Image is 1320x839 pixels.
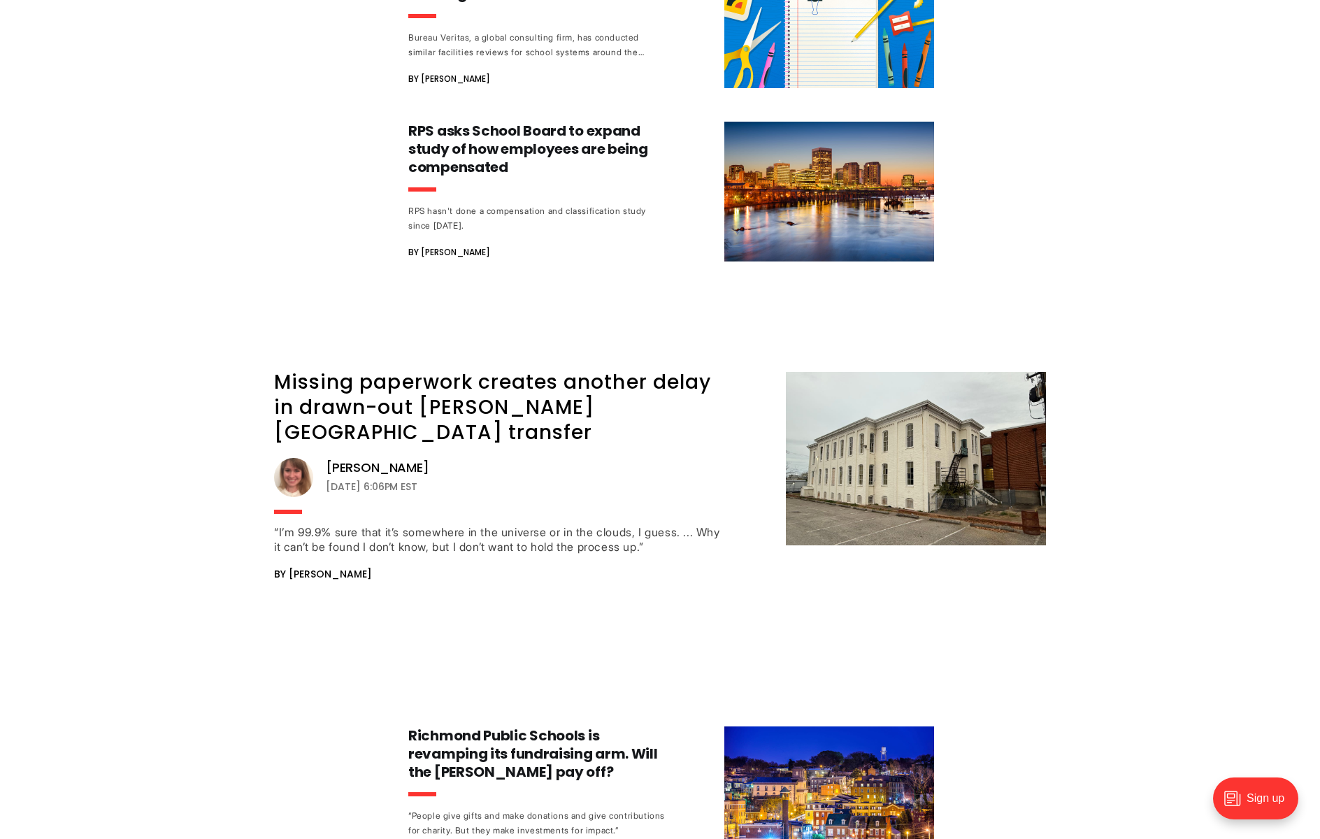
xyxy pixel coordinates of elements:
div: “I’m 99.9% sure that it’s somewhere in the universe or in the clouds, I guess. ... Why it can’t b... [274,525,729,554]
a: [PERSON_NAME] [326,459,429,476]
span: By [PERSON_NAME] [274,566,372,582]
a: RPS asks School Board to expand study of how employees are being compensated RPS hasn't done a co... [408,122,934,261]
span: By [PERSON_NAME] [408,71,490,87]
h3: RPS asks School Board to expand study of how employees are being compensated [408,122,668,176]
img: RPS asks School Board to expand study of how employees are being compensated [724,122,934,261]
iframe: portal-trigger [1201,770,1320,839]
a: Missing paperwork creates another delay in drawn-out [PERSON_NAME][GEOGRAPHIC_DATA] transfer [274,368,711,446]
div: Bureau Veritas, a global consulting firm, has conducted similar facilities reviews for school sys... [408,30,668,59]
div: RPS hasn't done a compensation and classification study since [DATE]. [408,203,668,233]
h3: Richmond Public Schools is revamping its fundraising arm. Will the [PERSON_NAME] pay off? [408,726,668,781]
img: Sarah Vogelsong [274,458,313,497]
div: “People give gifts and make donations and give contributions for charity. But they make investmen... [408,808,668,838]
time: [DATE] 6:06PM EST [326,478,417,495]
span: By [PERSON_NAME] [408,244,490,261]
img: Missing paperwork creates another delay in drawn-out Moore Street School transfer [786,372,1046,545]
